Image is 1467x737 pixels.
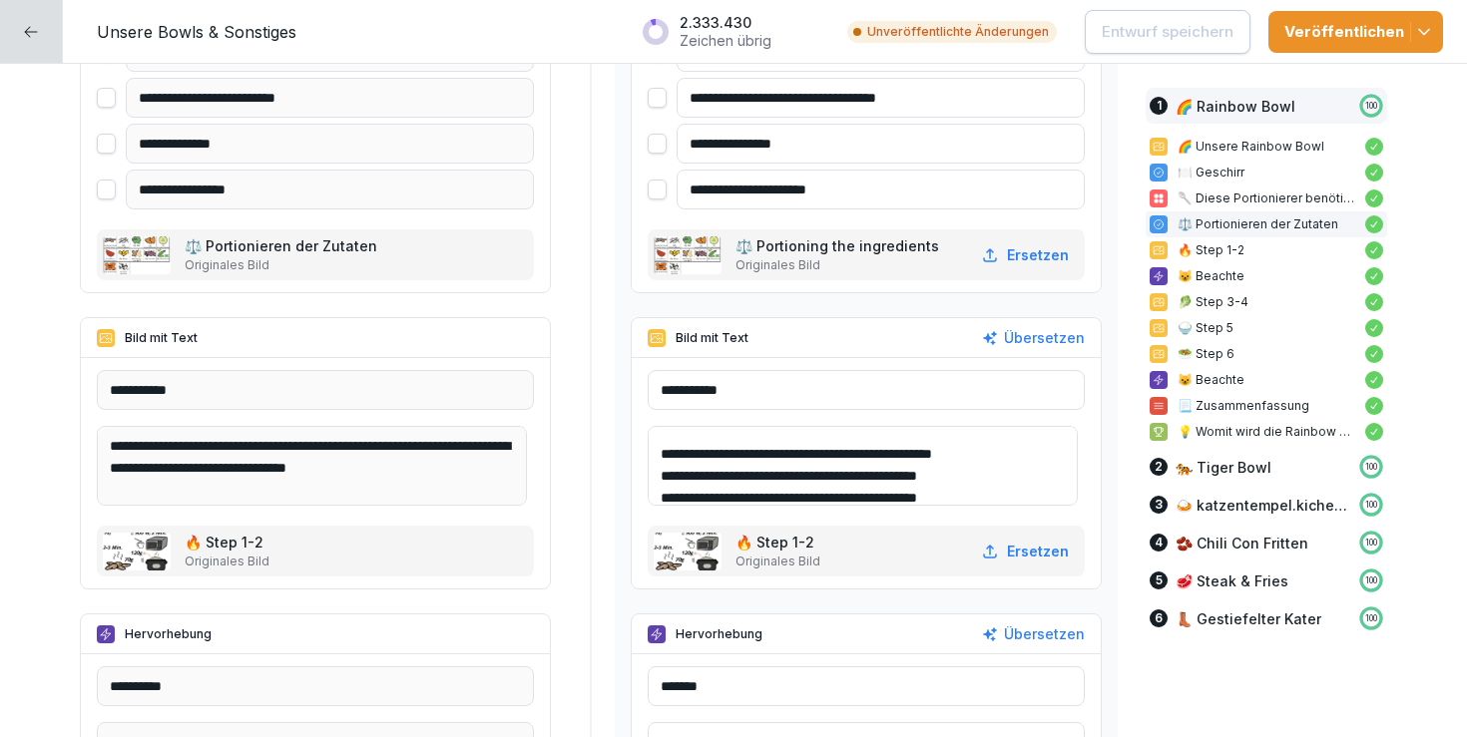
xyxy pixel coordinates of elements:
[1178,267,1355,285] p: 😺 Beachte
[982,623,1085,645] button: Übersetzen
[1176,533,1308,553] p: 🫘 Chili Con Fritten
[1284,21,1427,43] div: Veröffentlichen
[1365,499,1377,511] p: 100
[1150,458,1168,476] div: 2
[1178,345,1355,363] p: 🥗 Step 6
[1150,609,1168,627] div: 6
[1178,215,1355,233] p: ⚖️ Portionieren der Zutaten
[103,533,171,570] img: wbpbwbnb55nf99of9sgd06vl.png
[1176,608,1321,629] p: 👢 Gestiefelter Kater
[185,553,269,570] p: Originales Bild
[676,625,762,643] p: Hervorhebung
[125,625,212,643] p: Hervorhebung
[654,533,722,570] img: wbpbwbnb55nf99of9sgd06vl.png
[1178,423,1355,441] p: 💡 Womit wird die Rainbow Bowl getoppt?
[1178,189,1355,207] p: 🥄 Diese Portionierer benötigst Du:
[1178,241,1355,259] p: 🔥 Step 1-2
[680,14,771,32] p: 2.333.430
[735,256,943,274] p: Originales Bild
[1365,537,1377,549] p: 100
[185,235,381,256] p: ⚖️ Portionieren der Zutaten
[1178,319,1355,337] p: 🍚 Step 5
[1176,495,1349,516] p: 🍛 katzentempel.kichercurry
[867,23,1049,41] p: Unveröffentlichte Änderungen
[1150,571,1168,589] div: 5
[97,20,296,44] p: Unsere Bowls & Sonstiges
[1178,138,1355,156] p: 🌈 Unsere Rainbow Bowl
[1176,96,1295,117] p: 🌈 Rainbow Bowl
[1178,293,1355,311] p: 🥬 Step 3-4
[1178,371,1355,389] p: 😺 Beachte
[1365,100,1377,112] p: 100
[1150,534,1168,552] div: 4
[735,235,943,256] p: ⚖️ Portioning the ingredients
[1176,457,1271,478] p: 🐅 Tiger Bowl
[185,532,269,553] p: 🔥 Step 1-2
[1085,10,1250,54] button: Entwurf speichern
[680,32,771,50] p: Zeichen übrig
[1365,574,1377,586] p: 100
[1007,244,1069,265] p: Ersetzen
[1176,570,1288,591] p: 🥩 Steak & Fries
[1102,21,1233,43] p: Entwurf speichern
[654,236,722,274] img: udb27ibv7js4g4m2nmlymmt7.png
[982,327,1085,349] button: Übersetzen
[185,256,381,274] p: Originales Bild
[1007,541,1069,561] p: Ersetzen
[735,553,820,570] p: Originales Bild
[1178,397,1355,415] p: 📃 Zusammenfassung
[1150,496,1168,514] div: 3
[1365,612,1377,624] p: 100
[1178,164,1355,182] p: 🍽️ Geschirr
[676,329,748,347] p: Bild mit Text
[1150,97,1168,115] div: 1
[125,329,198,347] p: Bild mit Text
[103,236,171,274] img: udb27ibv7js4g4m2nmlymmt7.png
[735,532,820,553] p: 🔥 Step 1-2
[632,6,829,57] button: 2.333.430Zeichen übrig
[1268,11,1443,53] button: Veröffentlichen
[1365,461,1377,473] p: 100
